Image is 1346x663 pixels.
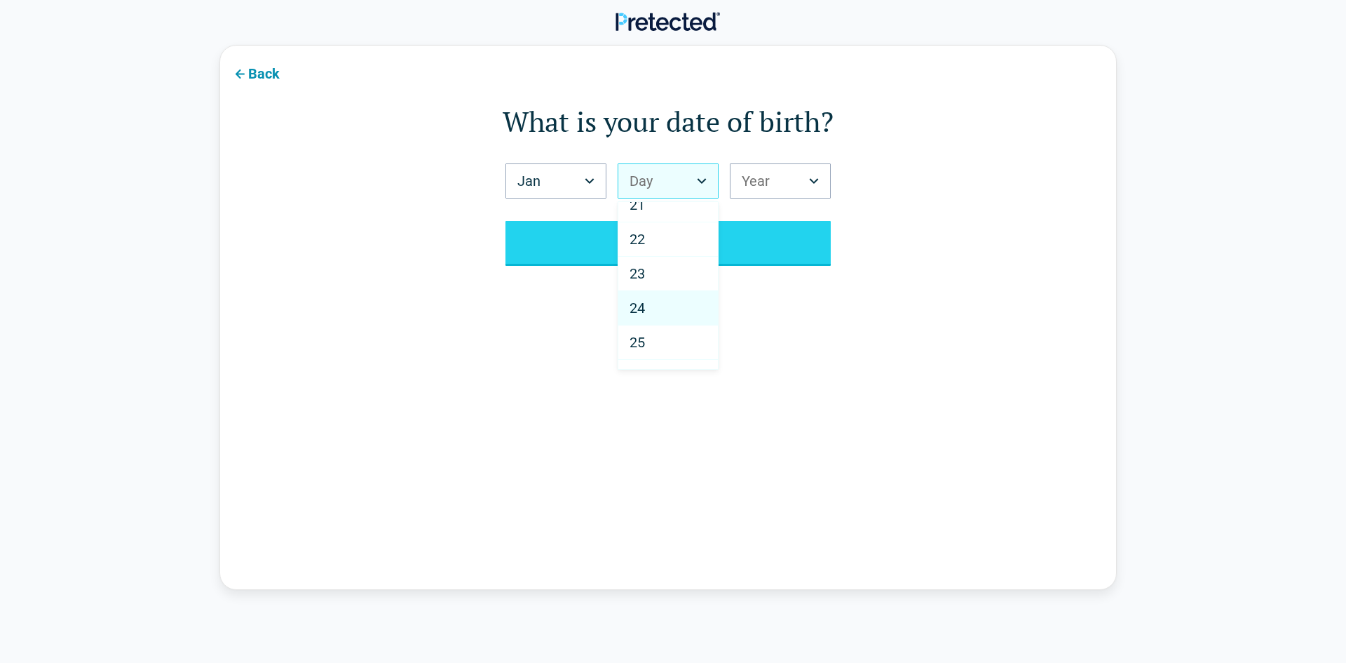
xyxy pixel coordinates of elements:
[630,368,645,385] span: 26
[630,231,645,248] span: 22
[630,196,645,213] span: 21
[630,265,645,282] span: 23
[630,334,645,351] span: 25
[630,300,645,316] span: 24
